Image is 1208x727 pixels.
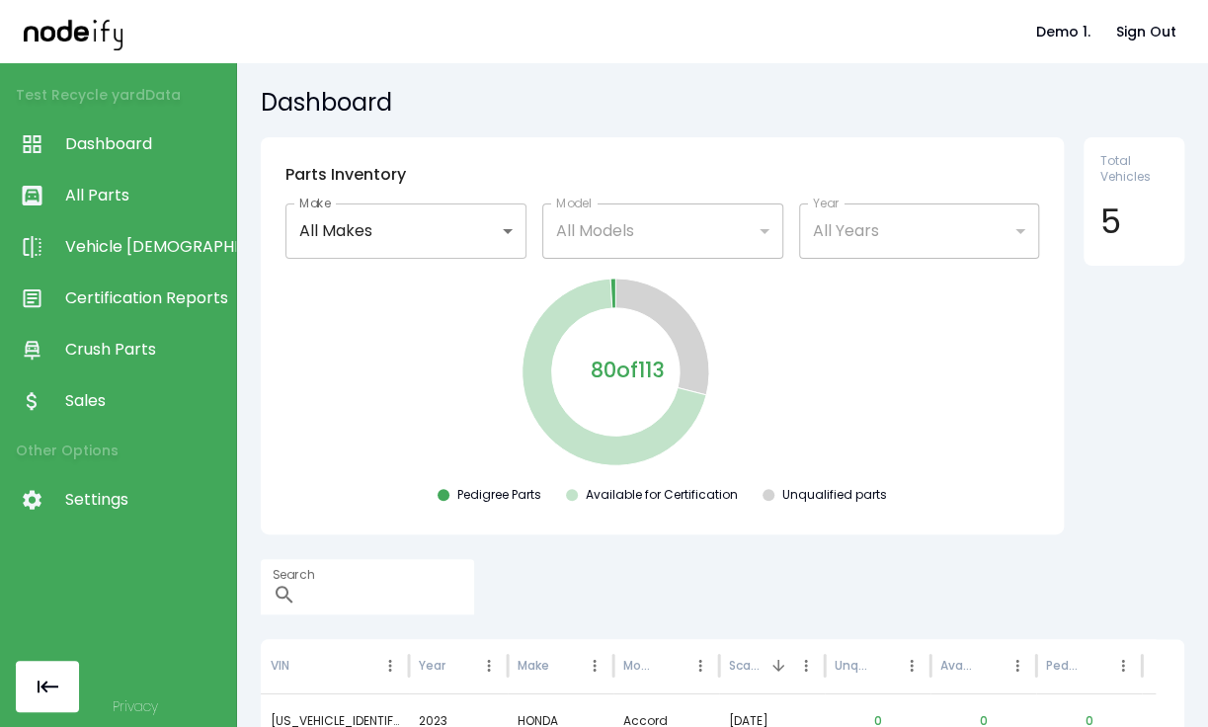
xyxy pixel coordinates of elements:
[765,652,792,680] button: Sort
[261,87,1184,119] h5: Dashboard
[24,13,122,49] img: nodeify
[623,657,657,675] div: Model
[113,696,158,716] a: Privacy
[1099,153,1168,185] span: Total Vehicles
[898,652,926,680] button: Unqualified Parts column menu
[518,657,549,675] div: Make
[659,652,686,680] button: Sort
[65,235,226,259] span: Vehicle [DEMOGRAPHIC_DATA]
[291,652,319,680] button: Sort
[813,195,840,211] label: Year
[1046,657,1080,675] div: Pedigree Parts
[591,355,665,386] p: 80 of 113
[1109,652,1137,680] button: Pedigree Parts column menu
[556,195,592,211] label: Model
[273,566,314,583] label: Search
[285,203,526,259] div: All Makes
[1004,652,1031,680] button: Available for Certification column menu
[65,132,226,156] span: Dashboard
[65,488,226,512] span: Settings
[419,657,445,675] div: Year
[581,652,608,680] button: Make column menu
[551,652,579,680] button: Sort
[799,203,1040,259] div: All Years
[299,195,331,211] label: Make
[1028,14,1098,50] button: Demo 1.
[542,203,783,259] div: All Models
[586,487,738,503] div: Available for Certification
[686,652,714,680] button: Model column menu
[475,652,503,680] button: Year column menu
[65,389,226,413] span: Sales
[1099,201,1168,242] h4: 5
[940,657,974,675] div: Available for Certification
[976,652,1004,680] button: Sort
[1082,652,1109,680] button: Sort
[457,487,541,503] div: Pedigree Parts
[870,652,898,680] button: Sort
[729,657,763,675] div: Scan Date
[65,184,226,207] span: All Parts
[447,652,475,680] button: Sort
[782,487,887,503] div: Unqualified parts
[65,338,226,362] span: Crush Parts
[376,652,404,680] button: VIN column menu
[1108,14,1184,50] button: Sign Out
[792,652,820,680] button: Scan Date column menu
[271,657,289,675] div: VIN
[285,162,1039,188] h6: Parts Inventory
[65,286,226,310] span: Certification Reports
[835,657,868,675] div: Unqualified Parts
